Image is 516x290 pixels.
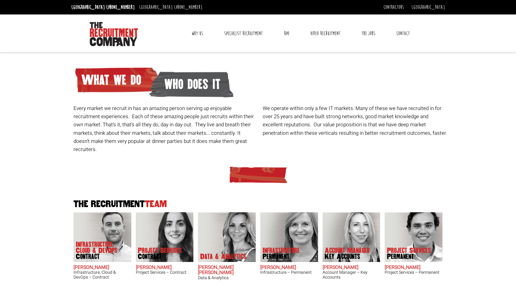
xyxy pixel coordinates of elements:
[187,26,208,41] a: Why Us
[138,247,182,260] p: Project Services
[263,254,300,260] span: Permanent
[325,254,370,260] span: Key Accounts
[136,265,194,270] h2: [PERSON_NAME]
[260,212,318,262] img: Amanda Evans's Our Infrastructure Permanent
[280,26,294,41] a: RPO
[198,276,256,280] h3: Data & Analytics
[200,254,246,260] p: Data & Analytics
[76,241,124,260] p: Infrastructure, Cloud & DevOps
[138,2,204,12] li: [GEOGRAPHIC_DATA]:
[76,254,124,260] span: Contract
[136,270,194,275] h3: Project Services – Contract
[198,265,256,276] h2: [PERSON_NAME] [PERSON_NAME]
[263,247,300,260] p: Infrastructure
[138,254,182,260] span: Contract
[73,270,131,279] h3: Infrastructure, Cloud & DevOps – Contract
[325,247,370,260] p: Account Manager
[70,2,136,12] li: [GEOGRAPHIC_DATA]:
[73,265,131,270] h2: [PERSON_NAME]
[385,270,443,275] h3: Project Services – Permanent
[446,129,447,137] span: .
[392,26,414,41] a: Contact
[73,104,258,153] p: Every market we recruit in has an amazing person serving up enjoyable recruitment experiences. Ea...
[106,4,135,11] a: [PHONE_NUMBER]
[322,212,380,262] img: Frankie Gaffney's our Account Manager Key Accounts
[385,212,443,262] img: Sam McKay does Project Services Permanent
[385,265,443,270] h2: [PERSON_NAME]
[145,199,167,209] span: Team
[323,265,380,270] h2: [PERSON_NAME]
[198,212,256,262] img: Anna-Maria Julie does Data & Analytics
[136,212,193,262] img: Claire Sheerin does Project Services Contract
[263,104,447,137] p: We operate within only a few IT markets. Many of these we have recruited in for over 25 years and...
[383,4,404,11] a: Contractors
[220,26,267,41] a: Specialist Recruitment
[174,4,202,11] a: [PHONE_NUMBER]
[323,270,380,279] h3: Account Manager – Key Accounts
[387,247,431,260] p: Project Services
[357,26,380,41] a: The Jobs
[260,265,318,270] h2: [PERSON_NAME]
[73,212,131,262] img: Adam Eshet does Infrastructure, Cloud & DevOps Contract
[90,22,138,46] img: The Recruitment Company
[411,4,445,11] a: [GEOGRAPHIC_DATA]
[306,26,345,41] a: Video Recruitment
[260,270,318,275] h3: Infrastructure – Permanent
[71,200,445,209] h2: The Recruitment
[387,254,431,260] span: Permanent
